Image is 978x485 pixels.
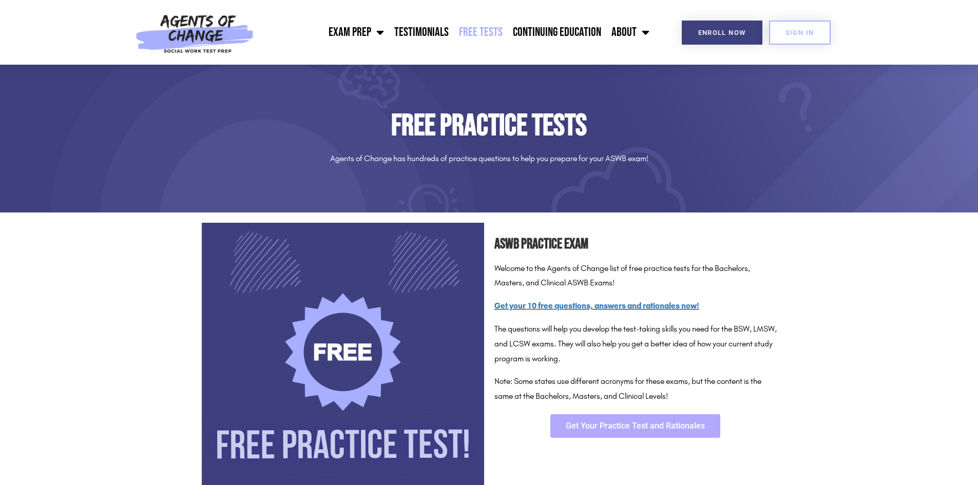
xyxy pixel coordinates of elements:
a: Free Tests [454,20,508,45]
a: Enroll Now [682,21,762,45]
a: Exam Prep [323,20,389,45]
a: Continuing Education [508,20,606,45]
h1: Free Practice Tests [202,111,777,141]
span: Enroll Now [698,29,746,36]
a: About [606,20,655,45]
span: SIGN IN [785,29,814,36]
p: The questions will help you develop the test-taking skills you need for the BSW, LMSW, and LCSW e... [494,322,777,366]
a: Testimonials [389,20,454,45]
span: Get Your Practice Test and Rationales [566,422,705,430]
nav: Menu [259,20,655,45]
p: Welcome to the Agents of Change list of free practice tests for the Bachelors, Masters, and Clini... [494,261,777,291]
a: Get your 10 free questions, answers and rationales now! [494,301,699,311]
a: SIGN IN [769,21,831,45]
p: Note: Some states use different acronyms for these exams, but the content is the same at the Bach... [494,374,777,404]
a: Get Your Practice Test and Rationales [550,414,720,438]
h2: ASWB Practice Exam [494,233,777,256]
p: Agents of Change has hundreds of practice questions to help you prepare for your ASWB exam! [202,151,777,166]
